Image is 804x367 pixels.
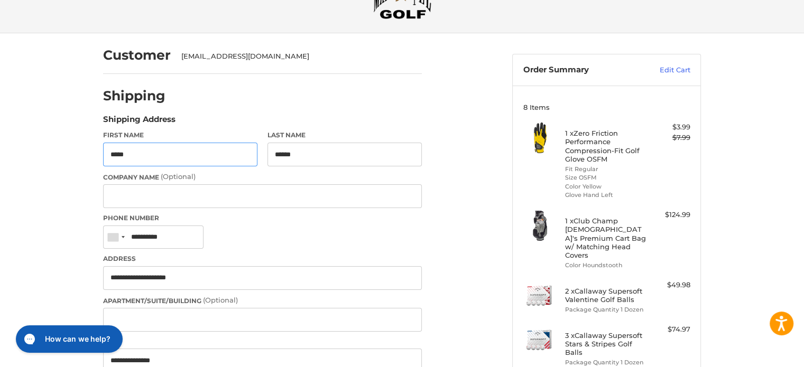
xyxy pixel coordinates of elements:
[717,338,804,367] iframe: Google Customer Reviews
[565,173,646,182] li: Size OSFM
[637,65,690,76] a: Edit Cart
[523,103,690,111] h3: 8 Items
[267,130,422,140] label: Last Name
[103,295,422,306] label: Apartment/Suite/Building
[565,358,646,367] li: Package Quantity 1 Dozen
[181,51,412,62] div: [EMAIL_ADDRESS][DOMAIN_NAME]
[523,65,637,76] h3: Order Summary
[565,217,646,259] h4: 1 x Club Champ [DEMOGRAPHIC_DATA]'s Premium Cart Bag w/ Matching Head Covers
[565,305,646,314] li: Package Quantity 1 Dozen
[649,122,690,133] div: $3.99
[103,337,422,346] label: City
[565,261,646,270] li: Color Houndstooth
[565,331,646,357] h4: 3 x Callaway Supersoft Stars & Stripes Golf Balls
[565,182,646,191] li: Color Yellow
[649,133,690,143] div: $7.99
[649,324,690,335] div: $74.97
[103,172,422,182] label: Company Name
[103,47,171,63] h2: Customer
[565,129,646,163] h4: 1 x Zero Friction Performance Compression-Fit Golf Glove OSFM
[565,287,646,304] h4: 2 x Callaway Supersoft Valentine Golf Balls
[11,322,125,356] iframe: Gorgias live chat messenger
[103,213,422,223] label: Phone Number
[103,254,422,264] label: Address
[649,280,690,290] div: $49.98
[103,130,257,140] label: First Name
[103,114,175,130] legend: Shipping Address
[649,210,690,220] div: $124.99
[161,172,196,181] small: (Optional)
[203,296,238,304] small: (Optional)
[103,88,165,104] h2: Shipping
[565,165,646,174] li: Fit Regular
[565,191,646,200] li: Glove Hand Left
